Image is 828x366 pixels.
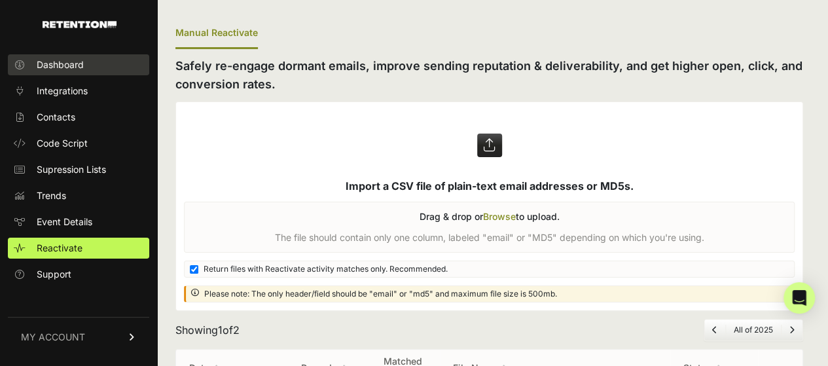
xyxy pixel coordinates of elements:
span: Contacts [37,111,75,124]
img: Retention.com [43,21,117,28]
div: Open Intercom Messenger [783,282,815,314]
span: 2 [233,323,240,337]
a: Dashboard [8,54,149,75]
nav: Page navigation [704,319,803,341]
a: Contacts [8,107,149,128]
span: Event Details [37,215,92,229]
a: Event Details [8,211,149,232]
a: Support [8,264,149,285]
a: Previous [712,325,717,335]
span: Return files with Reactivate activity matches only. Recommended. [204,264,448,274]
span: Dashboard [37,58,84,71]
span: Code Script [37,137,88,150]
span: Reactivate [37,242,82,255]
h2: Safely re-engage dormant emails, improve sending reputation & deliverability, and get higher open... [175,57,803,94]
a: Trends [8,185,149,206]
a: Integrations [8,81,149,101]
a: MY ACCOUNT [8,317,149,357]
div: Showing of [175,322,240,338]
div: Manual Reactivate [175,18,258,49]
span: MY ACCOUNT [21,331,85,344]
span: Trends [37,189,66,202]
li: All of 2025 [725,325,781,335]
input: Return files with Reactivate activity matches only. Recommended. [190,265,198,274]
span: Supression Lists [37,163,106,176]
a: Code Script [8,133,149,154]
a: Supression Lists [8,159,149,180]
a: Next [789,325,795,335]
span: Integrations [37,84,88,98]
span: 1 [218,323,223,337]
span: Support [37,268,71,281]
a: Reactivate [8,238,149,259]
